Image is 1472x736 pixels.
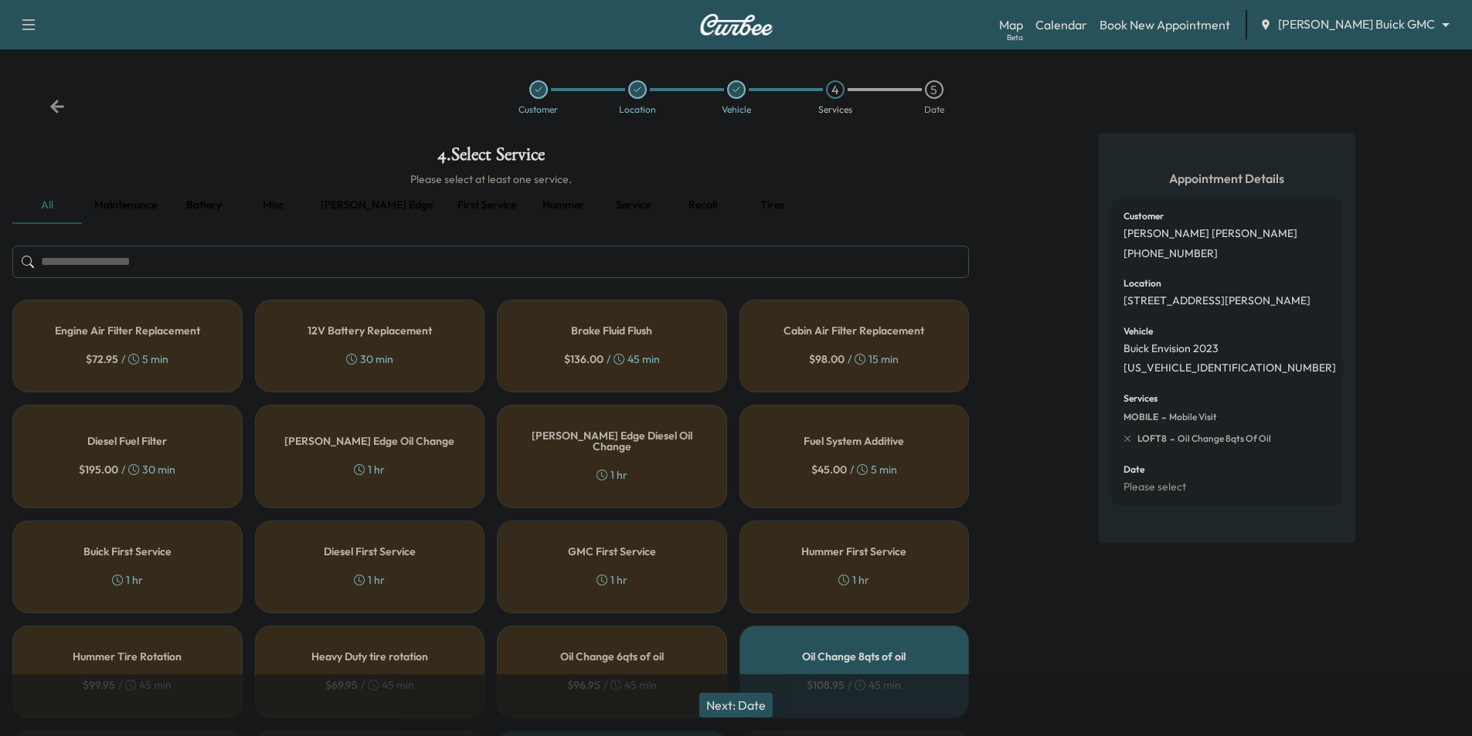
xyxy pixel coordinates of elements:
span: [PERSON_NAME] Buick GMC [1278,15,1435,33]
div: / 5 min [86,351,168,367]
p: [US_VEHICLE_IDENTIFICATION_NUMBER] [1124,361,1336,375]
h5: Buick First Service [83,546,172,557]
p: [PERSON_NAME] [PERSON_NAME] [1124,227,1297,241]
button: all [12,187,82,224]
div: 1 hr [354,462,385,477]
h6: Customer [1124,212,1164,221]
h5: Appointment Details [1111,170,1343,187]
span: Oil Change 8qts of oil [1175,432,1271,445]
div: Customer [518,105,558,114]
h5: [PERSON_NAME] Edge Oil Change [284,436,454,446]
div: / 45 min [564,351,660,367]
h5: Diesel Fuel Filter [87,436,167,446]
div: / 30 min [79,462,175,477]
span: MOBILE [1124,411,1158,423]
div: basic tabs example [12,187,969,224]
h5: GMC First Service [568,546,656,557]
div: 4 [826,80,845,99]
button: Service [598,187,668,224]
span: $ 98.00 [809,351,845,367]
a: Book New Appointment [1100,15,1230,34]
h5: [PERSON_NAME] Edge Diesel Oil Change [522,430,702,452]
h5: Hummer First Service [801,546,906,557]
div: 1 hr [354,572,385,588]
div: Beta [1007,32,1023,43]
span: $ 72.95 [86,351,118,367]
h5: Engine Air Filter Replacement [55,325,200,336]
div: 30 min [346,351,393,367]
div: Services [818,105,852,114]
div: Location [619,105,656,114]
h6: Services [1124,394,1158,403]
button: Hummer [529,187,598,224]
h6: Vehicle [1124,327,1153,336]
div: 1 hr [597,572,627,588]
h5: Brake Fluid Flush [571,325,652,336]
div: 1 hr [597,467,627,483]
h5: Oil Change 6qts of oil [560,651,664,662]
h6: Location [1124,279,1161,288]
span: $ 136.00 [564,351,603,367]
button: Maintenance [82,187,169,224]
img: Curbee Logo [699,14,773,36]
span: - [1158,409,1166,425]
h5: Cabin Air Filter Replacement [784,325,924,336]
h6: Date [1124,465,1144,474]
a: Calendar [1035,15,1087,34]
h5: Diesel First Service [324,546,416,557]
div: 5 [925,80,943,99]
div: Date [924,105,944,114]
p: Please select [1124,480,1186,494]
a: MapBeta [999,15,1023,34]
button: Misc [239,187,308,224]
span: $ 195.00 [79,462,118,477]
p: [STREET_ADDRESS][PERSON_NAME] [1124,294,1311,308]
button: Next: Date [699,693,773,717]
div: 1 hr [838,572,869,588]
p: Buick Envision 2023 [1124,342,1219,356]
h5: Hummer Tire Rotation [73,651,182,662]
button: First service [445,187,529,224]
div: Back [49,99,65,114]
h6: Please select at least one service. [12,171,969,187]
div: / 15 min [809,351,899,367]
div: Vehicle [722,105,751,114]
span: $ 45.00 [811,462,847,477]
h5: Fuel System Additive [804,436,904,446]
h5: Heavy Duty tire rotation [311,651,428,662]
button: Battery [169,187,239,224]
h1: 4 . Select Service [12,145,969,171]
p: [PHONE_NUMBER] [1124,247,1218,261]
div: 1 hr [112,572,143,588]
button: Tires [737,187,807,224]
div: / 5 min [811,462,897,477]
button: [PERSON_NAME] edge [308,187,445,224]
span: - [1167,431,1175,446]
span: Mobile Visit [1166,411,1217,423]
span: LOFT8 [1137,432,1167,445]
h5: Oil Change 8qts of oil [802,651,906,662]
button: Recall [668,187,737,224]
h5: 12V Battery Replacement [308,325,432,336]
